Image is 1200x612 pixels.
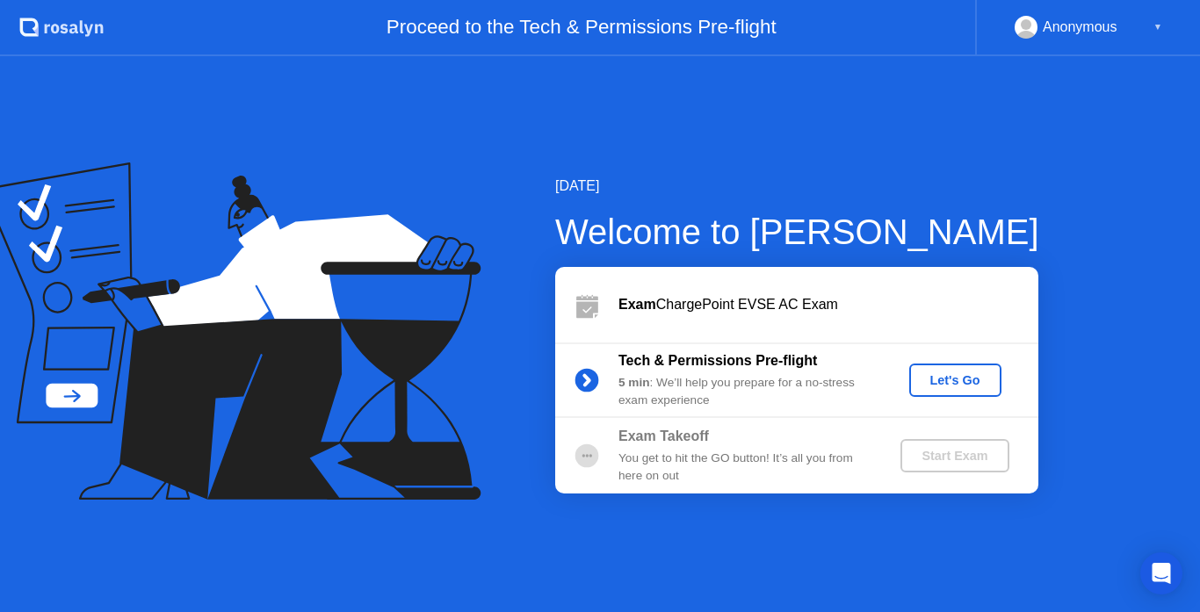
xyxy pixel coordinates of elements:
[900,439,1008,472] button: Start Exam
[555,176,1039,197] div: [DATE]
[555,205,1039,258] div: Welcome to [PERSON_NAME]
[1153,16,1162,39] div: ▼
[618,450,871,486] div: You get to hit the GO button! It’s all you from here on out
[618,353,817,368] b: Tech & Permissions Pre-flight
[1140,552,1182,594] div: Open Intercom Messenger
[907,449,1001,463] div: Start Exam
[916,373,994,387] div: Let's Go
[618,376,650,389] b: 5 min
[618,294,1038,315] div: ChargePoint EVSE AC Exam
[618,374,871,410] div: : We’ll help you prepare for a no-stress exam experience
[909,364,1001,397] button: Let's Go
[618,428,709,443] b: Exam Takeoff
[1043,16,1117,39] div: Anonymous
[618,297,656,312] b: Exam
